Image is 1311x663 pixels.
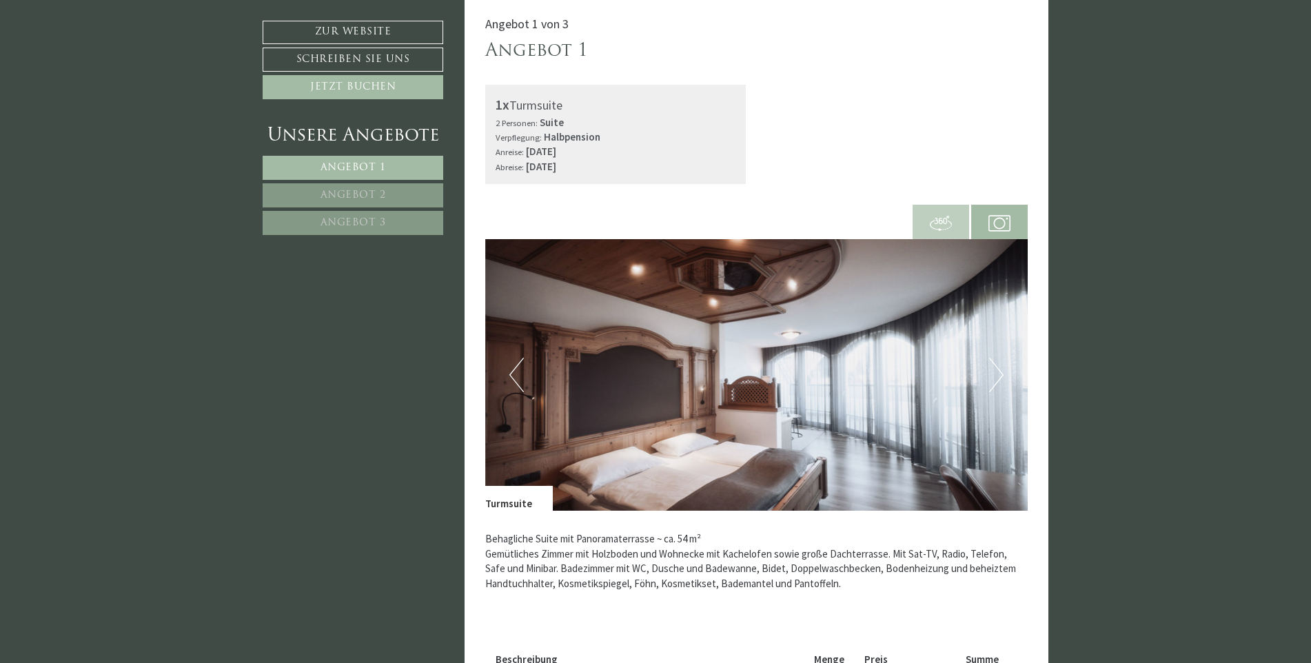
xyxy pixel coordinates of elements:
[526,145,556,158] b: [DATE]
[989,358,1004,392] button: Next
[496,96,509,113] b: 1x
[21,39,196,50] div: Montis – Active Nature Spa
[485,486,553,511] div: Turmsuite
[540,116,564,129] b: Suite
[263,75,443,99] a: Jetzt buchen
[526,160,556,173] b: [DATE]
[21,64,196,73] small: 21:15
[485,39,588,64] div: Angebot 1
[10,37,203,76] div: Guten Tag, wie können wir Ihnen helfen?
[249,10,295,32] div: [DATE]
[496,132,542,143] small: Verpflegung:
[454,363,543,387] button: Senden
[544,130,600,143] b: Halbpension
[496,117,538,128] small: 2 Personen:
[485,239,1028,511] img: image
[321,190,386,201] span: Angebot 2
[321,218,386,228] span: Angebot 3
[263,21,443,44] a: Zur Website
[496,146,524,157] small: Anreise:
[496,95,736,115] div: Turmsuite
[485,16,569,32] span: Angebot 1 von 3
[496,161,524,172] small: Abreise:
[263,48,443,72] a: Schreiben Sie uns
[988,212,1010,234] img: camera.svg
[263,123,443,149] div: Unsere Angebote
[509,358,524,392] button: Previous
[321,163,386,173] span: Angebot 1
[930,212,952,234] img: 360-grad.svg
[485,531,1028,591] p: Behagliche Suite mit Panoramaterrasse ~ ca. 54 m² Gemütliches Zimmer mit Holzboden und Wohnecke m...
